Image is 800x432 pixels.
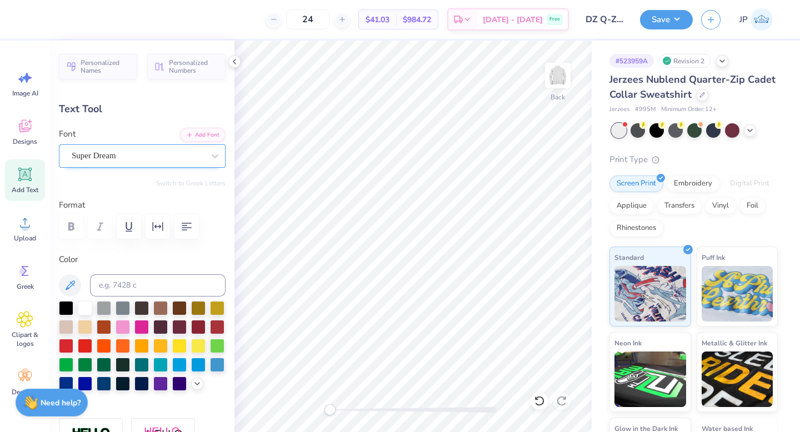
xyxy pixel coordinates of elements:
[739,13,748,26] span: JP
[609,105,629,114] span: Jerzees
[81,59,131,74] span: Personalized Names
[483,14,543,26] span: [DATE] - [DATE]
[547,64,569,87] img: Back
[659,54,711,68] div: Revision 2
[609,54,654,68] div: # 523959A
[59,102,226,117] div: Text Tool
[751,8,773,31] img: Jade Paneduro
[59,128,76,140] label: Font
[549,16,560,23] span: Free
[614,351,686,407] img: Neon Ink
[667,175,719,192] div: Embroidery
[59,253,226,266] label: Color
[614,337,642,349] span: Neon Ink
[702,252,725,263] span: Puff Ink
[705,198,736,214] div: Vinyl
[7,330,43,348] span: Clipart & logos
[12,185,38,194] span: Add Text
[12,89,38,98] span: Image AI
[609,153,778,166] div: Print Type
[13,137,37,146] span: Designs
[614,252,644,263] span: Standard
[657,198,702,214] div: Transfers
[169,59,219,74] span: Personalized Numbers
[41,398,81,408] strong: Need help?
[640,10,693,29] button: Save
[609,73,776,101] span: Jerzees Nublend Quarter-Zip Cadet Collar Sweatshirt
[90,274,226,297] input: e.g. 7428 c
[156,179,226,188] button: Switch to Greek Letters
[609,175,663,192] div: Screen Print
[324,404,336,415] div: Accessibility label
[723,175,777,192] div: Digital Print
[739,198,766,214] div: Foil
[635,105,656,114] span: # 995M
[661,105,717,114] span: Minimum Order: 12 +
[14,234,36,243] span: Upload
[734,8,778,31] a: JP
[366,14,389,26] span: $41.03
[609,220,663,237] div: Rhinestones
[551,92,565,102] div: Back
[609,198,654,214] div: Applique
[286,9,329,29] input: – –
[147,54,226,79] button: Personalized Numbers
[702,266,773,322] img: Puff Ink
[180,128,226,142] button: Add Font
[59,199,226,212] label: Format
[614,266,686,322] img: Standard
[702,351,773,407] img: Metallic & Glitter Ink
[12,388,38,396] span: Decorate
[17,282,34,291] span: Greek
[59,54,137,79] button: Personalized Names
[577,8,632,31] input: Untitled Design
[702,337,767,349] span: Metallic & Glitter Ink
[403,14,431,26] span: $984.72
